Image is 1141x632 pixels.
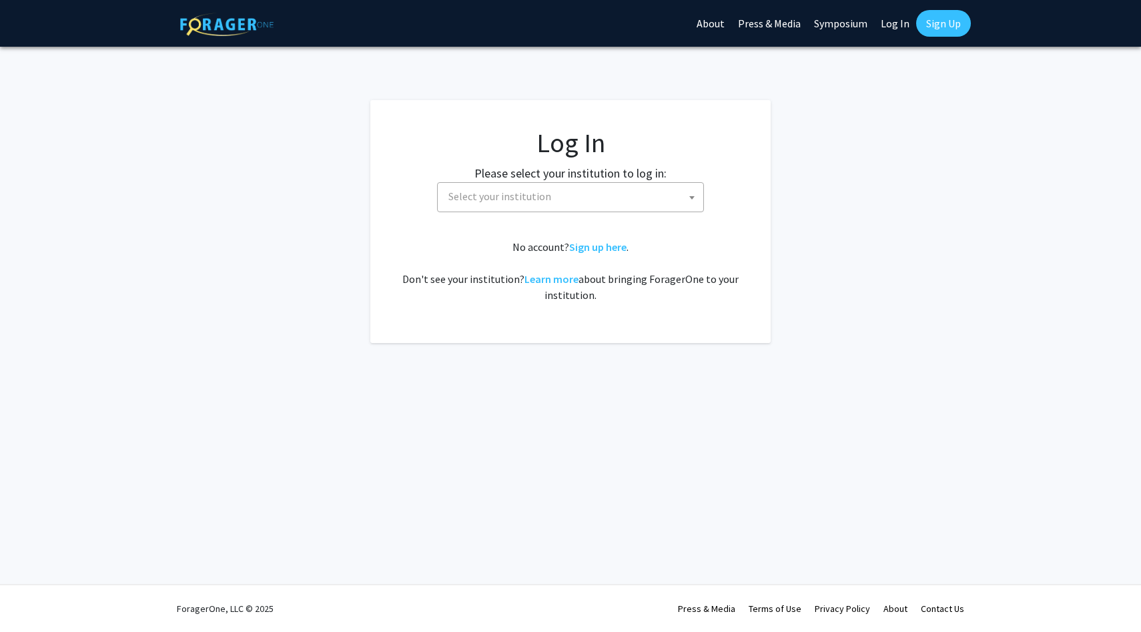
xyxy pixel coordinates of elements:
[678,603,735,615] a: Press & Media
[180,13,274,36] img: ForagerOne Logo
[916,10,971,37] a: Sign Up
[815,603,870,615] a: Privacy Policy
[749,603,801,615] a: Terms of Use
[437,182,704,212] span: Select your institution
[921,603,964,615] a: Contact Us
[177,585,274,632] div: ForagerOne, LLC © 2025
[474,164,667,182] label: Please select your institution to log in:
[397,127,744,159] h1: Log In
[443,183,703,210] span: Select your institution
[448,190,551,203] span: Select your institution
[883,603,907,615] a: About
[524,272,579,286] a: Learn more about bringing ForagerOne to your institution
[569,240,627,254] a: Sign up here
[397,239,744,303] div: No account? . Don't see your institution? about bringing ForagerOne to your institution.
